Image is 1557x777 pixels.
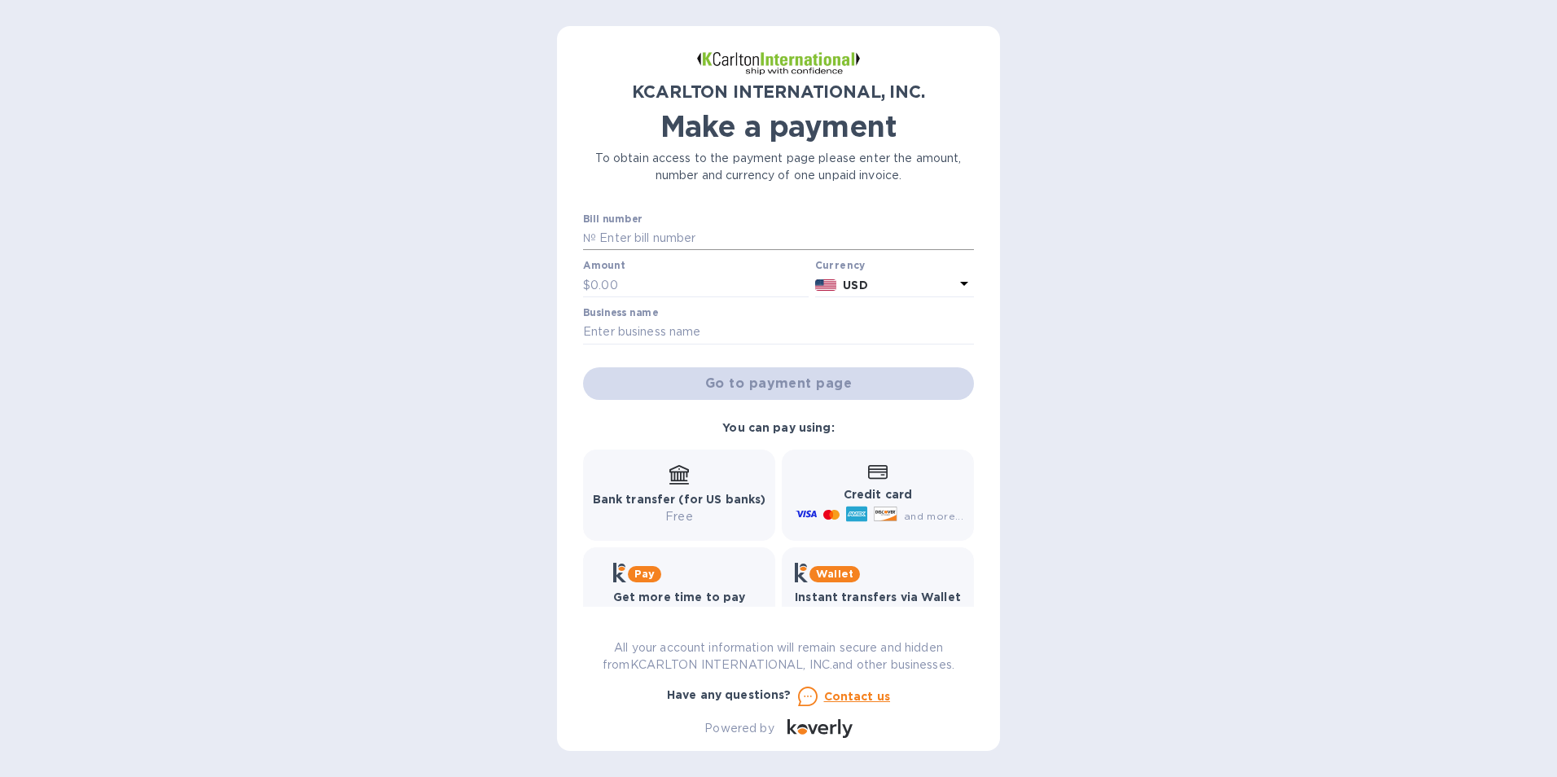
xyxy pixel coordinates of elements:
[613,590,746,604] b: Get more time to pay
[795,606,961,623] p: Free
[844,488,912,501] b: Credit card
[795,590,961,604] b: Instant transfers via Wallet
[593,508,766,525] p: Free
[583,261,625,271] label: Amount
[583,277,590,294] p: $
[583,320,974,345] input: Enter business name
[843,279,867,292] b: USD
[667,688,792,701] b: Have any questions?
[583,109,974,143] h1: Make a payment
[632,81,924,102] b: KCARLTON INTERNATIONAL, INC.
[704,720,774,737] p: Powered by
[824,690,891,703] u: Contact us
[904,510,963,522] span: and more...
[815,279,837,291] img: USD
[583,639,974,674] p: All your account information will remain secure and hidden from KCARLTON INTERNATIONAL, INC. and ...
[593,493,766,506] b: Bank transfer (for US banks)
[583,308,658,318] label: Business name
[596,226,974,251] input: Enter bill number
[815,259,866,271] b: Currency
[816,568,853,580] b: Wallet
[583,230,596,247] p: №
[583,214,642,224] label: Bill number
[722,421,834,434] b: You can pay using:
[583,150,974,184] p: To obtain access to the payment page please enter the amount, number and currency of one unpaid i...
[590,273,809,297] input: 0.00
[634,568,655,580] b: Pay
[613,606,746,623] p: Up to 12 weeks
